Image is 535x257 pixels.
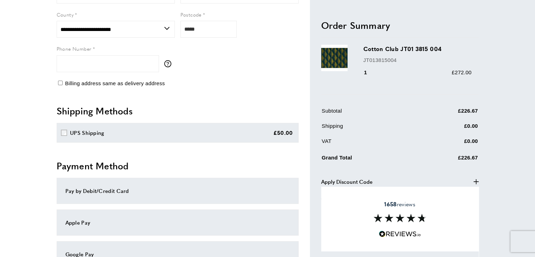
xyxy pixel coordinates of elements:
span: reviews [384,201,415,208]
span: Billing address same as delivery address [65,80,165,86]
span: Postcode [180,11,202,18]
h2: Payment Method [57,159,299,172]
div: UPS Shipping [70,128,104,137]
td: Subtotal [322,107,416,120]
div: Apple Pay [65,218,290,227]
td: £226.67 [416,152,478,167]
td: £226.67 [416,107,478,120]
span: County [57,11,74,18]
span: £272.00 [452,69,471,75]
p: JT013815004 [363,56,472,64]
img: Reviews.io 5 stars [379,231,421,237]
td: Shipping [322,122,416,136]
span: Phone Number [57,45,91,52]
button: More information [164,60,175,67]
strong: 1658 [384,200,396,208]
div: 1 [363,68,377,77]
img: Reviews section [374,214,426,222]
span: Apply Discount Code [321,177,372,186]
h2: Order Summary [321,19,479,32]
img: Cotton Club JT01 3815 004 [321,45,348,71]
td: Grand Total [322,152,416,167]
td: £0.00 [416,137,478,151]
input: Billing address same as delivery address [58,81,63,85]
h2: Shipping Methods [57,105,299,117]
div: Pay by Debit/Credit Card [65,187,290,195]
td: £0.00 [416,122,478,136]
div: £50.00 [273,128,293,137]
h3: Cotton Club JT01 3815 004 [363,45,472,53]
td: VAT [322,137,416,151]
